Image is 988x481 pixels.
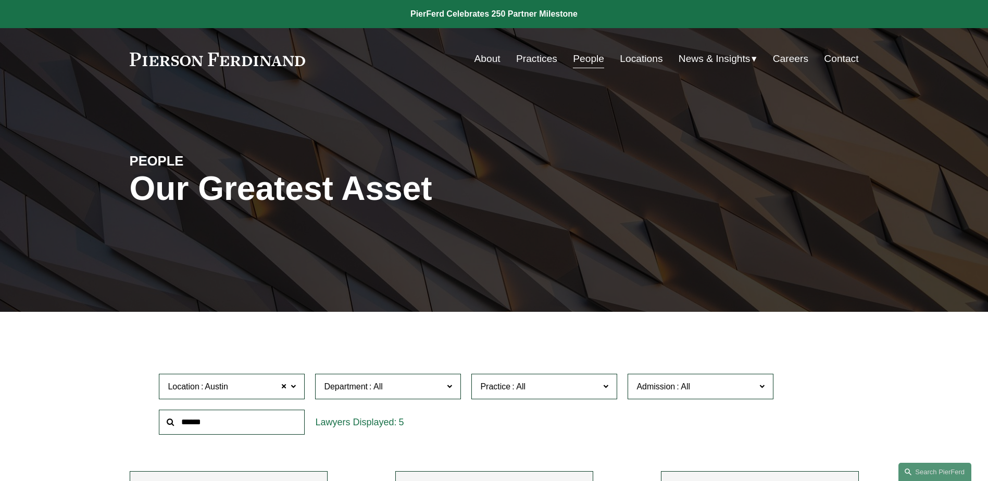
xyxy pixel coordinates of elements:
h4: PEOPLE [130,153,312,169]
a: Careers [773,49,808,69]
span: Practice [480,382,510,391]
a: Search this site [898,463,971,481]
span: Department [324,382,368,391]
h1: Our Greatest Asset [130,170,616,208]
span: Austin [205,380,228,394]
span: Admission [636,382,675,391]
a: Practices [516,49,557,69]
a: Contact [824,49,858,69]
span: 5 [398,417,404,427]
span: News & Insights [679,50,751,68]
a: Locations [620,49,662,69]
a: About [474,49,501,69]
a: folder dropdown [679,49,757,69]
span: Location [168,382,199,391]
a: People [573,49,604,69]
